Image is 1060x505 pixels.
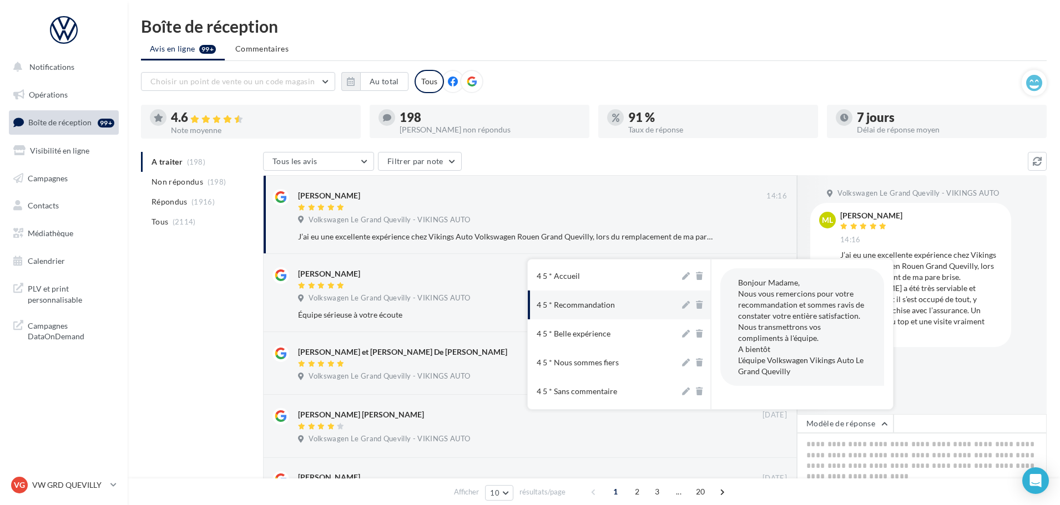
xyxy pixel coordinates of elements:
[537,271,580,282] div: 4 5 * Accueil
[298,346,507,358] div: [PERSON_NAME] et [PERSON_NAME] De [PERSON_NAME]
[28,118,92,127] span: Boîte de réception
[309,215,470,225] span: Volkswagen Le Grand Quevilly - VIKINGS AUTO
[28,281,114,305] span: PLV et print personnalisable
[7,314,121,346] a: Campagnes DataOnDemand
[28,228,73,238] span: Médiathèque
[670,483,688,501] span: ...
[171,126,352,134] div: Note moyenne
[28,318,114,342] span: Campagnes DataOnDemand
[485,485,513,501] button: 10
[171,111,352,124] div: 4.6
[1022,467,1049,494] div: Open Intercom Messenger
[7,83,121,106] a: Opérations
[360,72,408,91] button: Au total
[857,126,1038,134] div: Délai de réponse moyen
[822,215,833,226] span: ML
[537,299,615,310] div: 4 5 * Recommandation
[298,268,360,279] div: [PERSON_NAME]
[263,152,374,171] button: Tous les avis
[607,483,624,501] span: 1
[152,216,168,227] span: Tous
[7,139,121,162] a: Visibilité en ligne
[840,212,902,220] div: [PERSON_NAME]
[415,70,444,93] div: Tous
[298,472,360,483] div: [PERSON_NAME]
[400,126,581,134] div: [PERSON_NAME] non répondus
[298,309,715,320] div: Équipe sérieuse à votre écoute
[738,278,864,376] span: Bonjour Madame, Nous vous remercions pour votre recommandation et sommes ravis de constater votre...
[28,173,68,182] span: Campagnes
[150,76,315,86] span: Choisir un point de vente ou un code magasin
[857,111,1038,124] div: 7 jours
[378,152,462,171] button: Filtrer par note
[528,290,680,319] button: 4 5 * Recommandation
[797,414,894,433] button: Modèle de réponse
[141,72,335,91] button: Choisir un point de vente ou un code magasin
[341,72,408,91] button: Au total
[537,357,619,368] div: 4 5 * Nous sommes fiers
[528,348,680,377] button: 4 5 * Nous sommes fiers
[537,328,610,339] div: 4 5 * Belle expérience
[152,196,188,207] span: Répondus
[298,231,715,242] div: J’ai eu une excellente expérience chez Vikings Auto Volkswagen Rouen Grand Quevilly, lors du remp...
[648,483,666,501] span: 3
[490,488,499,497] span: 10
[763,410,787,420] span: [DATE]
[7,277,121,309] a: PLV et print personnalisable
[7,194,121,217] a: Contacts
[7,167,121,190] a: Campagnes
[30,146,89,155] span: Visibilité en ligne
[309,434,470,444] span: Volkswagen Le Grand Quevilly - VIKINGS AUTO
[29,90,68,99] span: Opérations
[766,191,787,201] span: 14:16
[400,111,581,124] div: 198
[7,55,117,79] button: Notifications
[141,18,1047,34] div: Boîte de réception
[837,188,999,198] span: Volkswagen Le Grand Quevilly - VIKINGS AUTO
[98,119,114,127] div: 99+
[454,487,479,497] span: Afficher
[528,377,680,406] button: 4 5 * Sans commentaire
[519,487,566,497] span: résultats/page
[628,111,809,124] div: 91 %
[528,319,680,348] button: 4 5 * Belle expérience
[28,256,65,266] span: Calendrier
[298,409,424,420] div: [PERSON_NAME] [PERSON_NAME]
[691,483,710,501] span: 20
[298,190,360,201] div: [PERSON_NAME]
[208,177,226,186] span: (198)
[309,371,470,381] span: Volkswagen Le Grand Quevilly - VIKINGS AUTO
[235,43,289,54] span: Commentaires
[840,249,1002,338] div: J’ai eu une excellente expérience chez Vikings Auto Volkswagen Rouen Grand Quevilly, lors du remp...
[29,62,74,72] span: Notifications
[14,480,25,491] span: VG
[7,249,121,273] a: Calendrier
[9,475,119,496] a: VG VW GRD QUEVILLY
[173,217,196,226] span: (2114)
[763,473,787,483] span: [DATE]
[840,235,861,245] span: 14:16
[152,176,203,187] span: Non répondus
[537,386,617,397] div: 4 5 * Sans commentaire
[32,480,106,491] p: VW GRD QUEVILLY
[628,483,646,501] span: 2
[528,262,680,290] button: 4 5 * Accueil
[7,110,121,134] a: Boîte de réception99+
[28,201,59,210] span: Contacts
[309,293,470,303] span: Volkswagen Le Grand Quevilly - VIKINGS AUTO
[628,126,809,134] div: Taux de réponse
[191,197,215,206] span: (1916)
[7,222,121,245] a: Médiathèque
[272,156,317,166] span: Tous les avis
